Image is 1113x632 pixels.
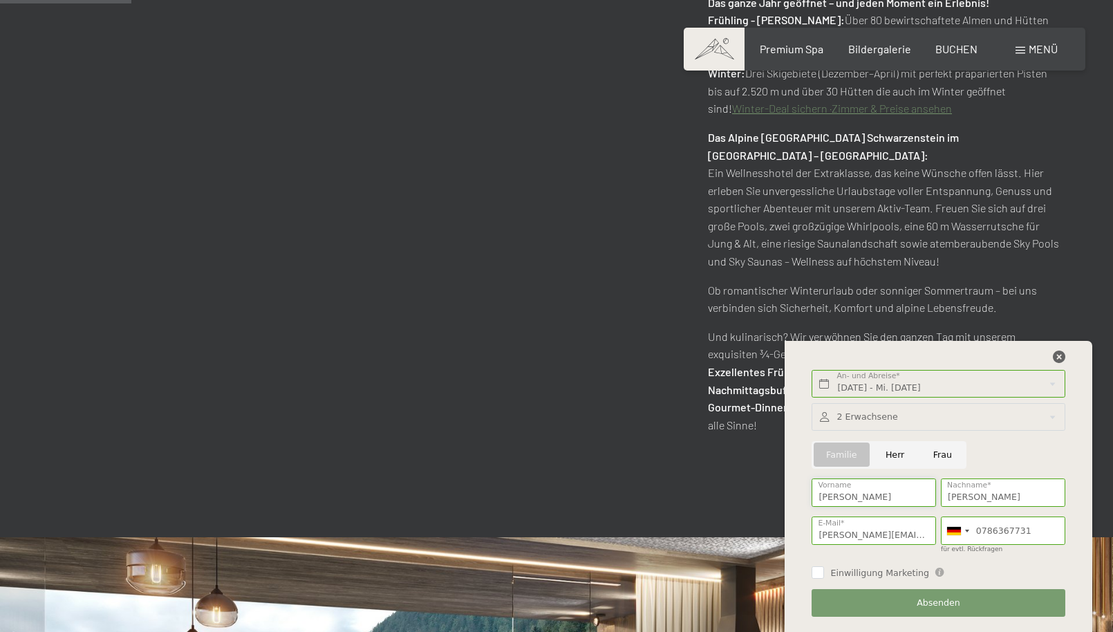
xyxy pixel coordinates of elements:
[942,517,973,544] div: Germany (Deutschland): +49
[708,129,1061,270] p: Ein Wellnesshotel der Extraklasse, das keine Wünsche offen lässt. Hier erleben Sie unvergessliche...
[848,42,911,55] a: Bildergalerie
[917,597,960,609] span: Absenden
[708,365,975,396] strong: Mittags- und Nachmittagsbuffet
[708,131,959,162] strong: Das Alpine [GEOGRAPHIC_DATA] Schwarzenstein im [GEOGRAPHIC_DATA] – [GEOGRAPHIC_DATA]:
[1029,42,1058,55] span: Menü
[732,102,832,115] a: Winter-Deal sichern ·
[708,328,1061,434] p: Und kulinarisch? Wir verwöhnen Sie den ganzen Tag mit unserem exquisiten ¾-Genusspaket: für Genie...
[708,365,853,378] strong: Exzellentes Frühstücksbuffet
[708,13,845,26] strong: Frühling - [PERSON_NAME]:
[941,546,1002,552] label: für evtl. Rückfragen
[832,102,952,115] a: Zimmer & Preise ansehen
[941,517,1065,545] input: 01512 3456789
[760,42,823,55] a: Premium Spa
[812,589,1065,617] button: Absenden
[708,281,1061,317] p: Ob romantischer Winterurlaub oder sonniger Sommertraum – bei uns verbinden sich Sicherheit, Komfo...
[935,42,978,55] a: BUCHEN
[708,66,745,80] strong: Winter:
[830,567,929,579] span: Einwilligung Marketing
